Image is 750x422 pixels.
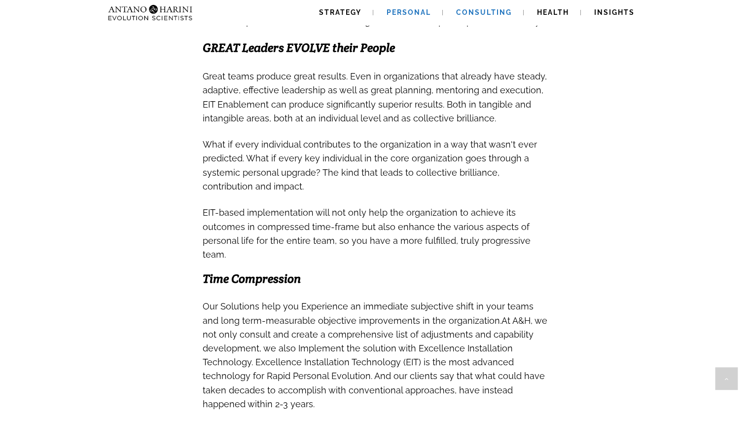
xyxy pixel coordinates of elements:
[594,8,635,16] span: Insights
[203,315,547,409] span: At A&H, we not only consult and create a comprehensive list of adjustments and capability develop...
[203,2,546,27] span: This unique whole-life integration with targeted focus on business outcomes creates superlative o...
[537,8,569,16] span: Health
[203,40,395,55] span: GREAT Leaders EVOLVE their People
[456,8,512,16] span: Consulting
[203,71,547,123] span: Great teams produce great results. Even in organizations that already have steady, adaptive, effe...
[203,139,537,192] span: What if every individual contributes to the organization in a way that wasn't ever predicted. Wha...
[203,271,301,286] span: Time Compression
[387,8,431,16] span: Personal
[319,8,361,16] span: Strategy
[203,207,531,260] span: EIT-based implementation will not only help the organization to achieve its outcomes in compresse...
[203,301,534,325] span: Our Solutions help you Experience an immediate subjective shift in your teams and long term-measu...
